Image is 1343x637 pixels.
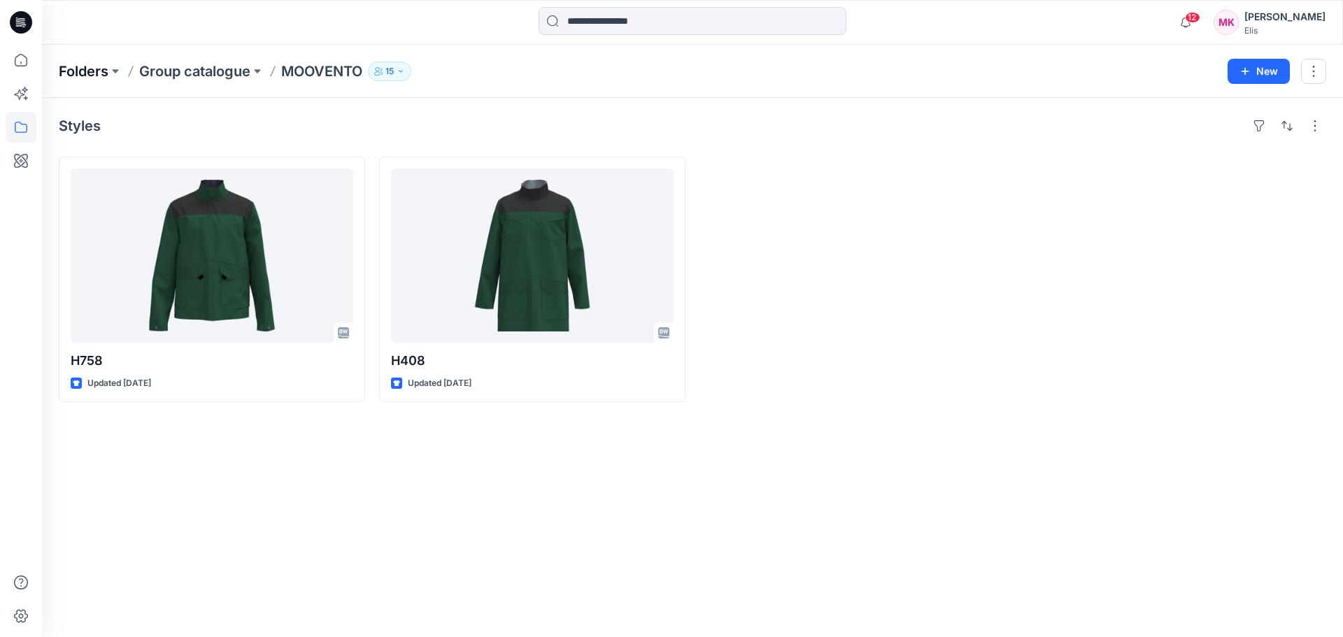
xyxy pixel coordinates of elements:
[408,376,471,391] p: Updated [DATE]
[1228,59,1290,84] button: New
[385,64,394,79] p: 15
[59,62,108,81] a: Folders
[391,351,674,371] p: H408
[139,62,250,81] a: Group catalogue
[71,169,353,343] a: H758
[1185,12,1200,23] span: 12
[1244,25,1326,36] div: Elis
[281,62,362,81] p: MOOVENTO
[1214,10,1239,35] div: MK
[71,351,353,371] p: H758
[391,169,674,343] a: H408
[368,62,411,81] button: 15
[59,117,101,134] h4: Styles
[87,376,151,391] p: Updated [DATE]
[1244,8,1326,25] div: [PERSON_NAME]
